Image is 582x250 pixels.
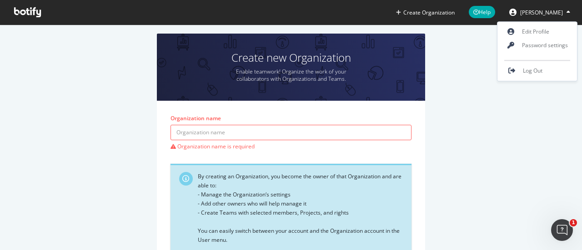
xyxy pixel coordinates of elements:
[396,8,455,17] button: Create Organization
[157,52,425,64] h1: Create new Organization
[469,6,495,18] span: Help
[523,67,542,75] span: Log Out
[502,5,577,20] button: [PERSON_NAME]
[497,64,577,78] a: Log Out
[171,114,221,122] label: Organization name
[520,9,563,16] span: Brahma Darapaneni
[570,219,577,226] span: 1
[171,125,411,140] input: Organization name
[198,172,405,245] div: By creating an Organization, you become the owner of that Organization and are able to: - Manage ...
[171,142,411,150] span: Organization name is required
[497,39,577,52] a: Password settings
[551,219,573,241] iframe: Intercom live chat
[497,25,577,39] a: Edit Profile
[223,68,359,83] p: Enable teamwork! Organize the work of your collaborators with Organizations and Teams.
